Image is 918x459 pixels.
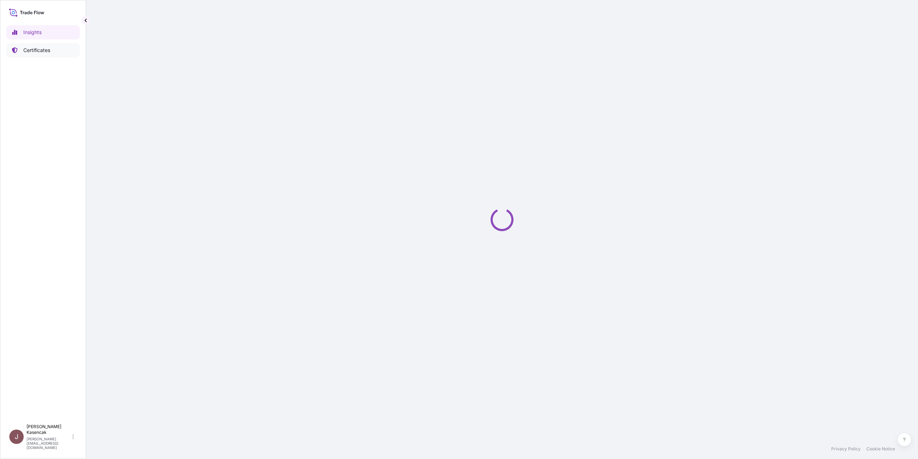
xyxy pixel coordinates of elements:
a: Certificates [6,43,80,57]
p: Insights [23,29,42,36]
a: Privacy Policy [831,446,861,452]
span: J [15,433,18,440]
p: Certificates [23,47,50,54]
a: Insights [6,25,80,39]
p: [PERSON_NAME] Kasencak [27,424,71,435]
a: Cookie Notice [866,446,895,452]
p: [PERSON_NAME][EMAIL_ADDRESS][DOMAIN_NAME] [27,437,71,450]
